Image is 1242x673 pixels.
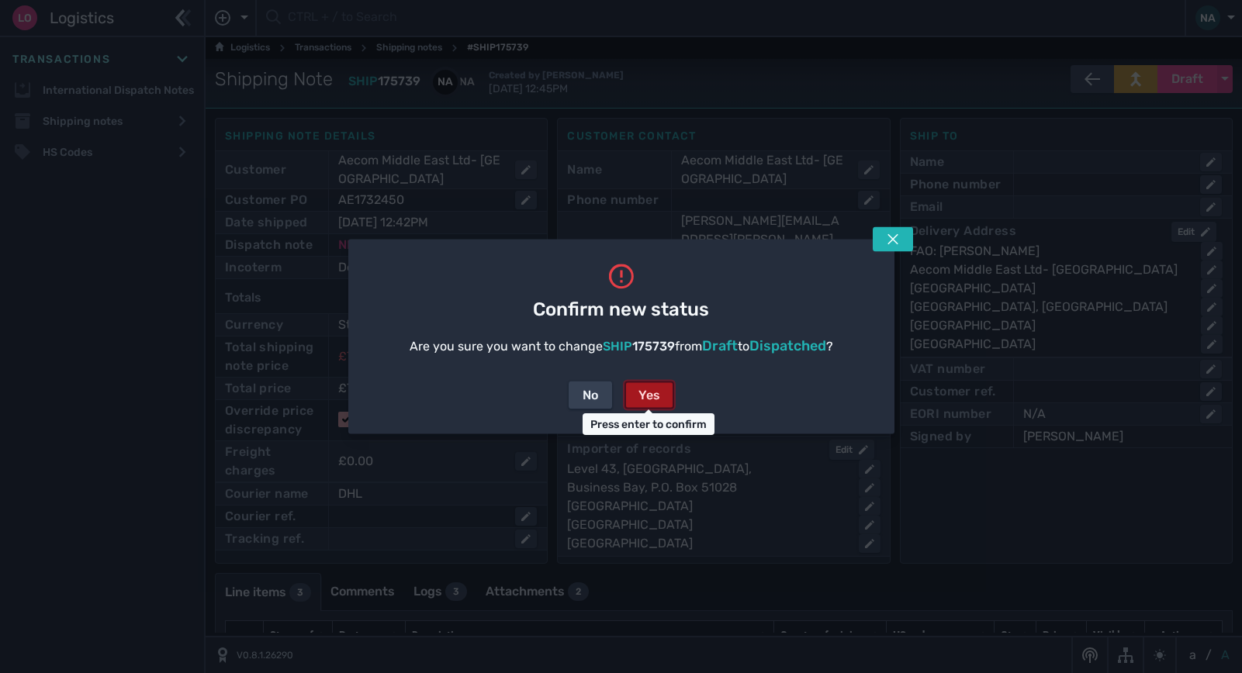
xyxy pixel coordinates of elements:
[624,381,674,409] button: Yes
[702,337,738,354] span: Draft
[583,386,598,405] div: No
[533,295,709,323] span: Confirm new status
[410,336,833,357] div: Are you sure you want to change from to ?
[873,227,913,252] button: Tap escape key to close
[583,413,714,435] div: Press enter to confirm
[603,339,632,354] span: SHIP
[749,337,826,354] span: Dispatched
[569,381,612,409] button: No
[638,386,660,405] div: Yes
[632,339,675,354] span: 175739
